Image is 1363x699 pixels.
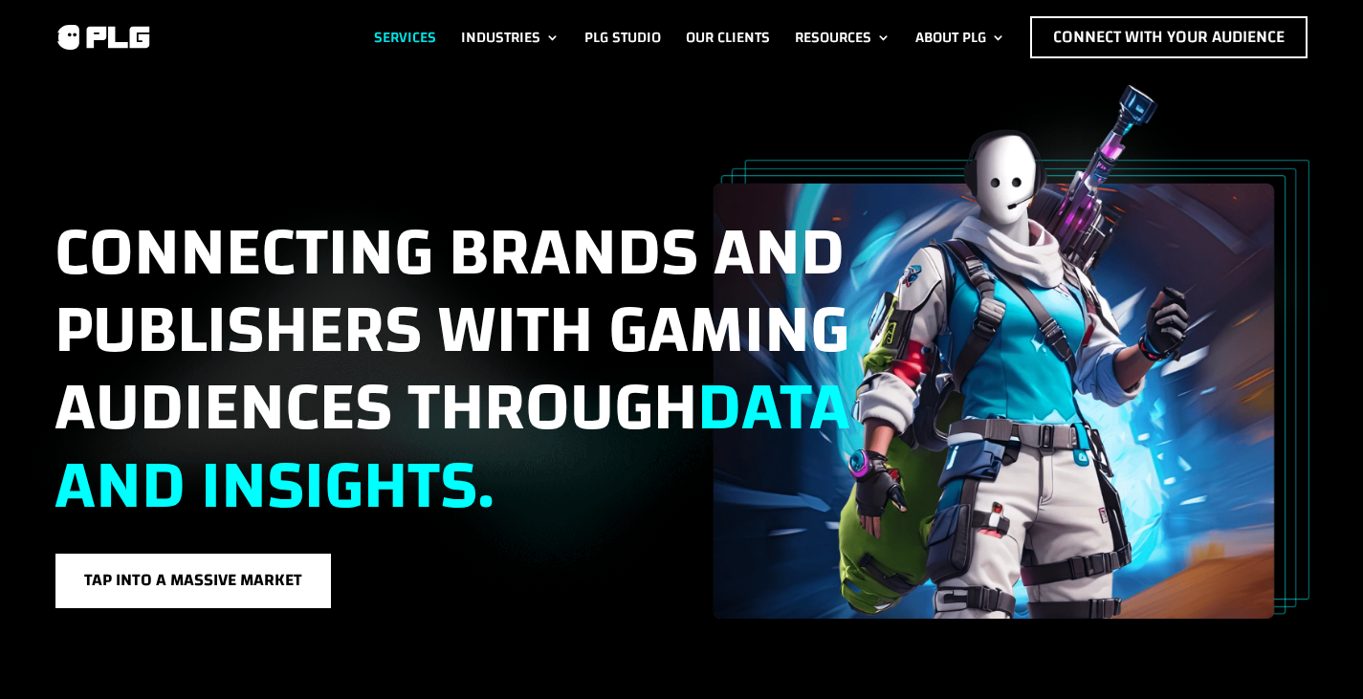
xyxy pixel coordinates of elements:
[1267,607,1363,699] iframe: Chat Widget
[795,16,890,58] a: Resources
[686,16,770,58] a: Our Clients
[915,16,1005,58] a: About PLG
[1030,16,1308,58] a: Connect with Your Audience
[55,189,850,549] span: Connecting brands and publishers with gaming audiences through
[461,16,560,58] a: Industries
[55,344,850,548] span: data and insights.
[55,553,332,609] a: Tap into a massive market
[584,16,661,58] a: PLG Studio
[374,16,436,58] a: Services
